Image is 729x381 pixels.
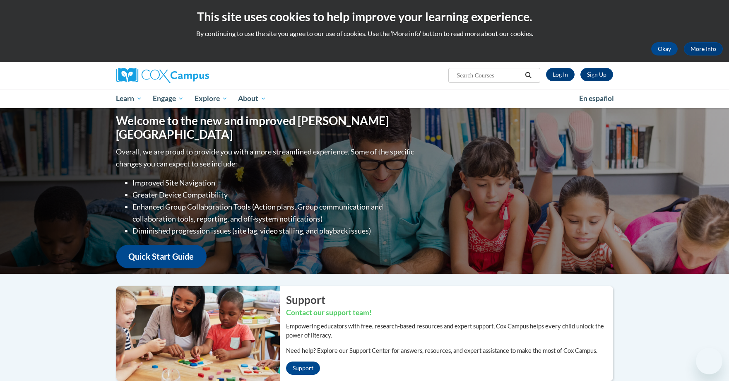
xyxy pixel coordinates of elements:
li: Greater Device Compatibility [133,189,416,201]
li: Improved Site Navigation [133,177,416,189]
button: Okay [651,42,678,55]
h2: Support [286,292,613,307]
h1: Welcome to the new and improved [PERSON_NAME][GEOGRAPHIC_DATA] [116,114,416,142]
li: Enhanced Group Collaboration Tools (Action plans, Group communication and collaboration tools, re... [133,201,416,225]
a: Quick Start Guide [116,245,207,268]
a: Register [580,68,613,81]
img: ... [110,286,280,381]
a: About [233,89,272,108]
h3: Contact our support team! [286,308,613,318]
div: Main menu [104,89,626,108]
a: More Info [684,42,723,55]
a: En español [574,90,619,107]
span: Learn [116,94,142,104]
p: Overall, we are proud to provide you with a more streamlined experience. Some of the specific cha... [116,146,416,170]
a: Explore [189,89,233,108]
span: Explore [195,94,228,104]
span: Engage [153,94,184,104]
a: Log In [546,68,575,81]
p: Need help? Explore our Support Center for answers, resources, and expert assistance to make the m... [286,346,613,355]
li: Diminished progression issues (site lag, video stalling, and playback issues) [133,225,416,237]
p: Empowering educators with free, research-based resources and expert support, Cox Campus helps eve... [286,322,613,340]
a: Engage [147,89,189,108]
img: Cox Campus [116,68,209,83]
p: By continuing to use the site you agree to our use of cookies. Use the ‘More info’ button to read... [6,29,723,38]
button: Search [522,70,534,80]
iframe: Button to launch messaging window [696,348,722,374]
span: En español [579,94,614,103]
a: Support [286,362,320,375]
a: Learn [111,89,148,108]
input: Search Courses [456,70,522,80]
h2: This site uses cookies to help improve your learning experience. [6,8,723,25]
a: Cox Campus [116,68,274,83]
span: About [238,94,266,104]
